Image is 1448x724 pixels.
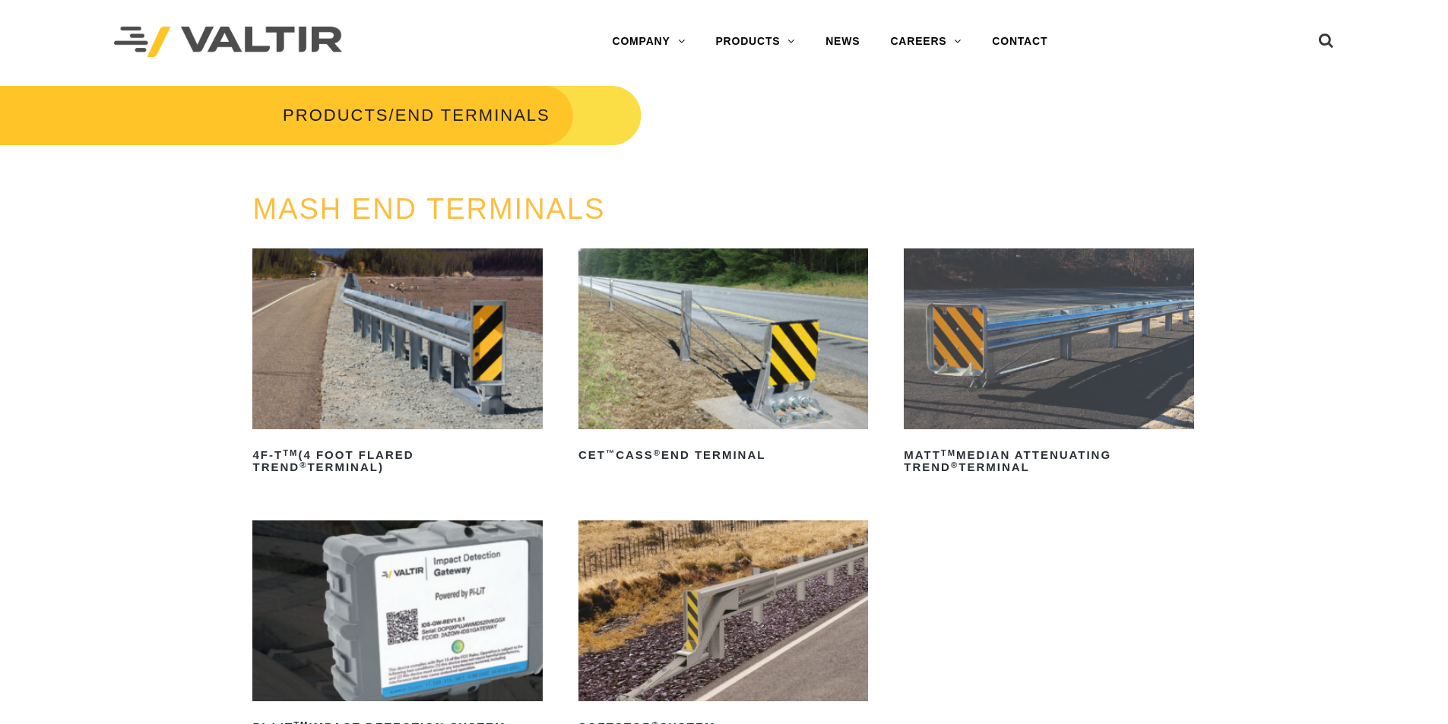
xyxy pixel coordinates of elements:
[578,443,868,467] h2: CET CASS End Terminal
[904,443,1193,479] h2: MATT Median Attenuating TREND Terminal
[810,27,875,57] a: NEWS
[395,106,550,125] span: END TERMINALS
[578,520,868,701] img: SoftStop System End Terminal
[252,193,605,225] a: MASH END TERMINALS
[606,448,616,457] sup: ™
[252,443,542,479] h2: 4F-T (4 Foot Flared TREND Terminal)
[875,27,977,57] a: CAREERS
[654,448,661,457] sup: ®
[700,27,810,57] a: PRODUCTS
[252,248,542,479] a: 4F-TTM(4 Foot Flared TREND®Terminal)
[299,460,307,469] sup: ®
[578,248,868,467] a: CET™CASS®End Terminal
[951,460,958,469] sup: ®
[941,448,956,457] sup: TM
[904,248,1193,479] a: MATTTMMedian Attenuating TREND®Terminal
[283,448,298,457] sup: TM
[977,27,1063,57] a: CONTACT
[114,27,342,58] img: Valtir
[283,106,388,125] a: PRODUCTS
[597,27,700,57] a: COMPANY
